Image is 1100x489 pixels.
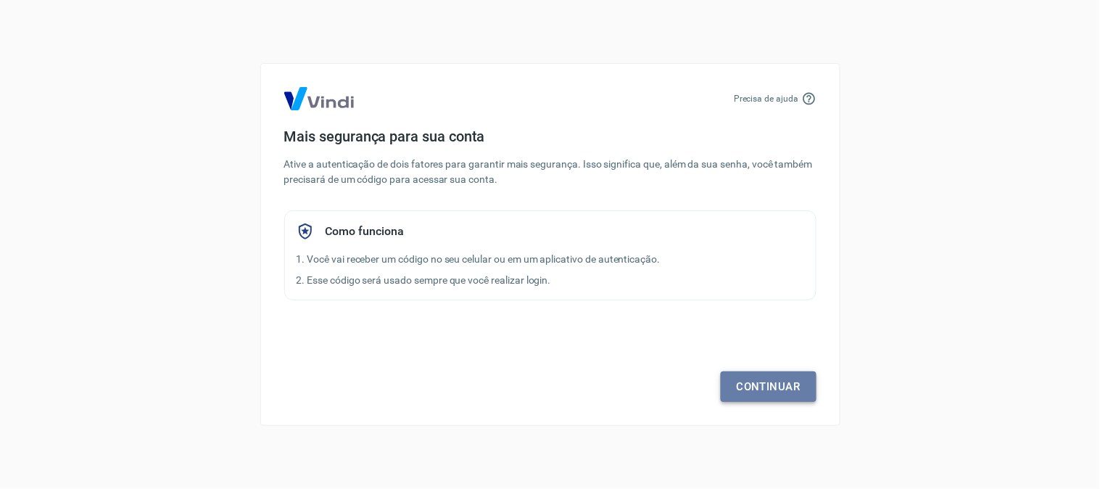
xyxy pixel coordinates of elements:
[297,273,804,288] p: 2. Esse código será usado sempre que você realizar login.
[734,92,798,105] p: Precisa de ajuda
[284,157,816,187] p: Ative a autenticação de dois fatores para garantir mais segurança. Isso significa que, além da su...
[721,371,816,402] a: Continuar
[297,252,804,267] p: 1. Você vai receber um código no seu celular ou em um aplicativo de autenticação.
[284,87,354,110] img: Logo Vind
[284,128,816,145] h4: Mais segurança para sua conta
[326,224,404,239] h5: Como funciona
